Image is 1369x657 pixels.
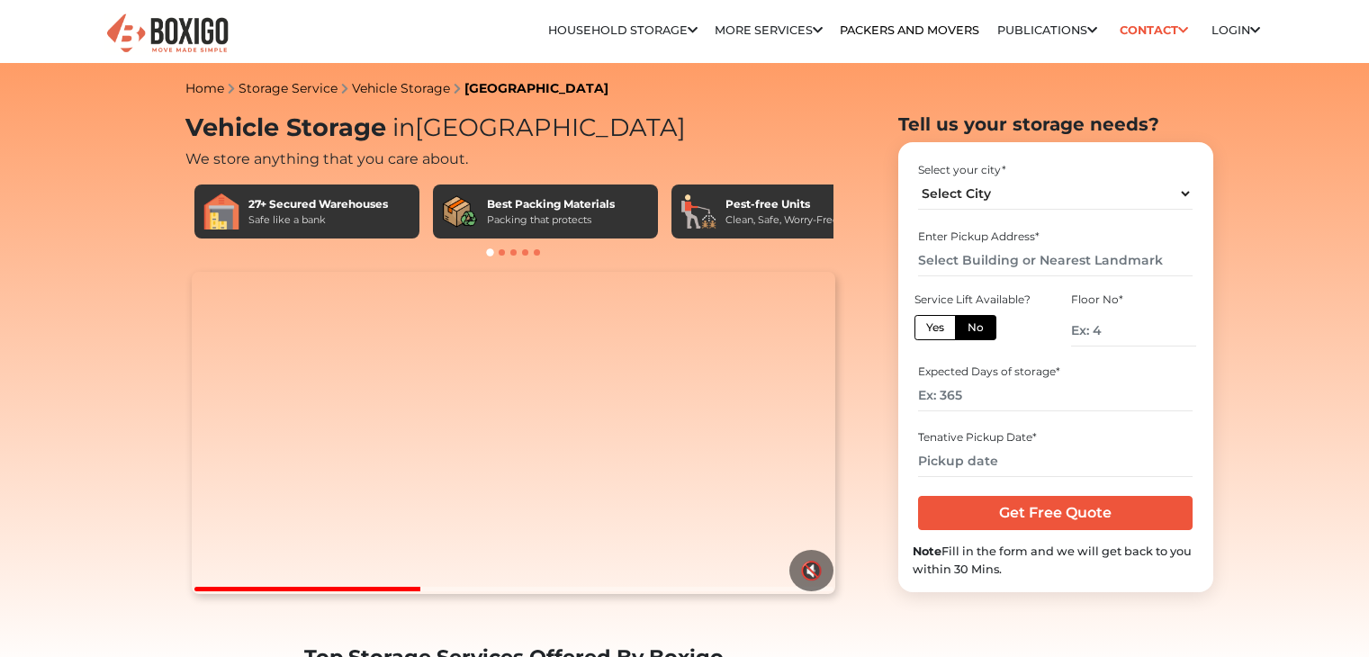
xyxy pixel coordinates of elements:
input: Get Free Quote [918,496,1193,530]
div: Fill in the form and we will get back to you within 30 Mins. [913,543,1199,577]
div: 27+ Secured Warehouses [248,196,388,212]
h1: Vehicle Storage [185,113,842,143]
input: Ex: 365 [918,380,1193,411]
a: Packers and Movers [840,23,979,37]
div: Tenative Pickup Date [918,429,1193,445]
a: Storage Service [239,80,338,96]
span: in [392,112,415,142]
h2: Tell us your storage needs? [898,113,1213,135]
input: Pickup date [918,445,1193,477]
a: Household Storage [548,23,698,37]
img: Best Packing Materials [442,193,478,229]
b: Note [913,544,941,558]
div: Pest-free Units [725,196,839,212]
div: Service Lift Available? [914,292,1039,308]
a: More services [715,23,823,37]
span: [GEOGRAPHIC_DATA] [386,112,686,142]
label: Yes [914,315,956,340]
a: [GEOGRAPHIC_DATA] [464,80,608,96]
a: Publications [997,23,1097,37]
button: 🔇 [789,550,833,591]
a: Vehicle Storage [352,80,450,96]
a: Home [185,80,224,96]
div: Best Packing Materials [487,196,615,212]
div: Select your city [918,162,1193,178]
div: Floor No [1071,292,1195,308]
div: Safe like a bank [248,212,388,228]
div: Clean, Safe, Worry-Free [725,212,839,228]
img: Pest-free Units [680,193,716,229]
img: Boxigo [104,12,230,56]
span: We store anything that you care about. [185,150,468,167]
div: Enter Pickup Address [918,229,1193,245]
a: Contact [1114,16,1194,44]
div: Packing that protects [487,212,615,228]
img: 27+ Secured Warehouses [203,193,239,229]
label: No [955,315,996,340]
a: Login [1211,23,1260,37]
video: Your browser does not support the video tag. [192,272,835,594]
input: Select Building or Nearest Landmark [918,245,1193,276]
div: Expected Days of storage [918,364,1193,380]
input: Ex: 4 [1071,315,1195,346]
